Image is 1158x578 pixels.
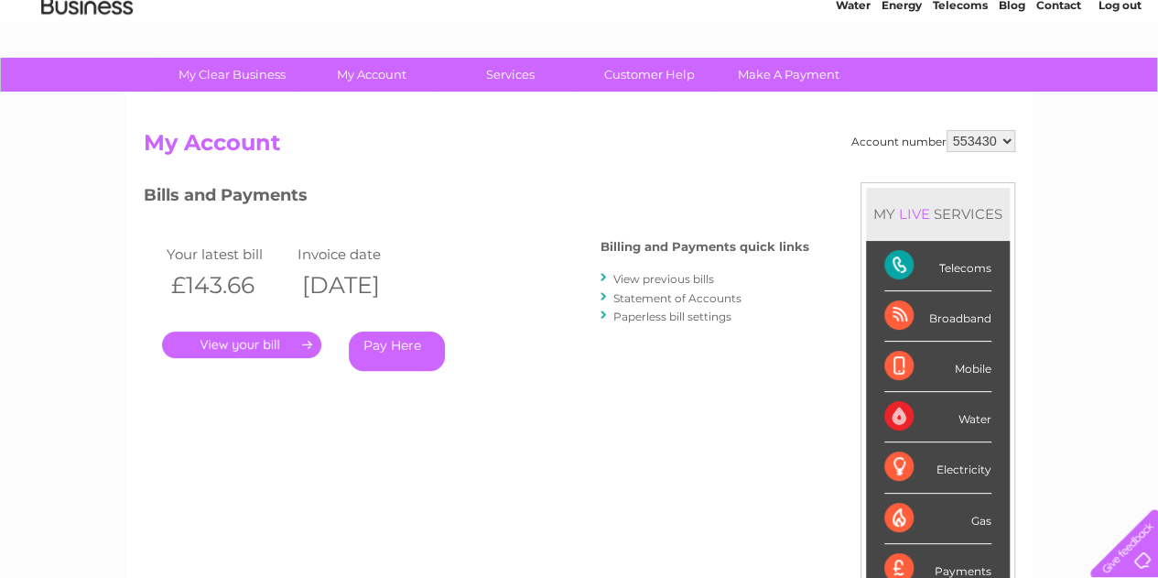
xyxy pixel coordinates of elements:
a: Make A Payment [713,58,864,92]
a: Energy [882,78,922,92]
th: [DATE] [293,267,425,304]
a: Customer Help [574,58,725,92]
a: My Clear Business [157,58,308,92]
h4: Billing and Payments quick links [601,240,809,254]
a: Pay Here [349,332,445,371]
a: Log out [1098,78,1141,92]
a: View previous bills [613,272,714,286]
div: Gas [884,494,991,544]
h3: Bills and Payments [144,182,809,214]
div: Telecoms [884,241,991,291]
div: Water [884,392,991,442]
a: Contact [1036,78,1081,92]
div: LIVE [895,205,934,223]
th: £143.66 [162,267,294,304]
div: Mobile [884,342,991,392]
div: Clear Business is a trading name of Verastar Limited (registered in [GEOGRAPHIC_DATA] No. 3667643... [147,10,1012,89]
a: Water [836,78,871,92]
a: Statement of Accounts [613,291,741,305]
img: logo.png [40,48,134,104]
a: Paperless bill settings [613,310,731,323]
div: MY SERVICES [866,188,1010,240]
div: Broadband [884,291,991,342]
a: Blog [999,78,1025,92]
div: Account number [851,130,1015,152]
td: Invoice date [293,242,425,267]
a: . [162,332,321,358]
a: My Account [296,58,447,92]
a: Telecoms [933,78,988,92]
div: Electricity [884,442,991,493]
td: Your latest bill [162,242,294,267]
h2: My Account [144,130,1015,165]
a: 0333 014 3131 [813,9,939,32]
a: Services [435,58,586,92]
